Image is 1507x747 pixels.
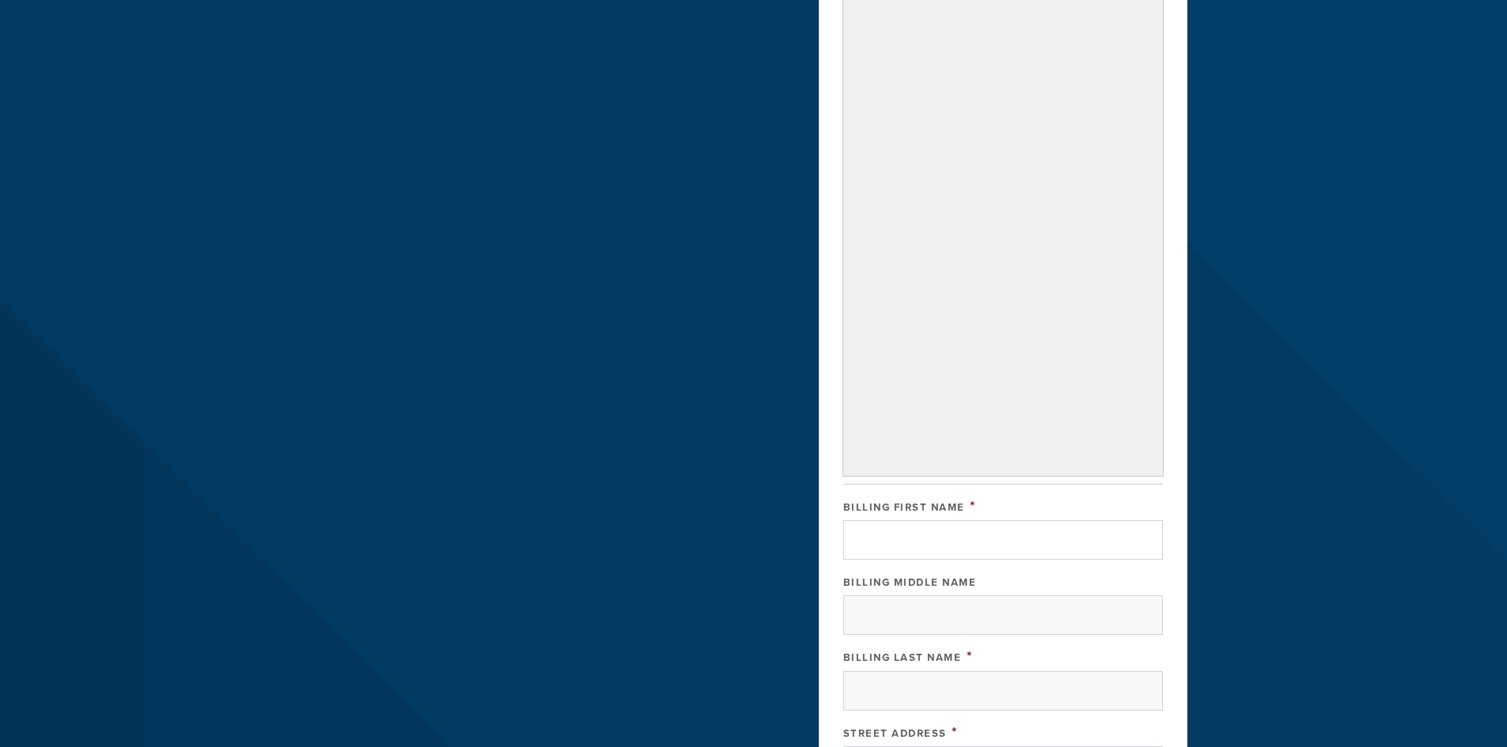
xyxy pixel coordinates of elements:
label: Billing First Name [843,501,965,514]
span: This field is required. [970,497,976,515]
span: This field is required. [952,723,958,741]
label: Billing Last Name [843,651,962,664]
label: Billing Middle Name [843,576,977,589]
span: This field is required. [967,647,973,665]
label: Street Address [843,727,947,740]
